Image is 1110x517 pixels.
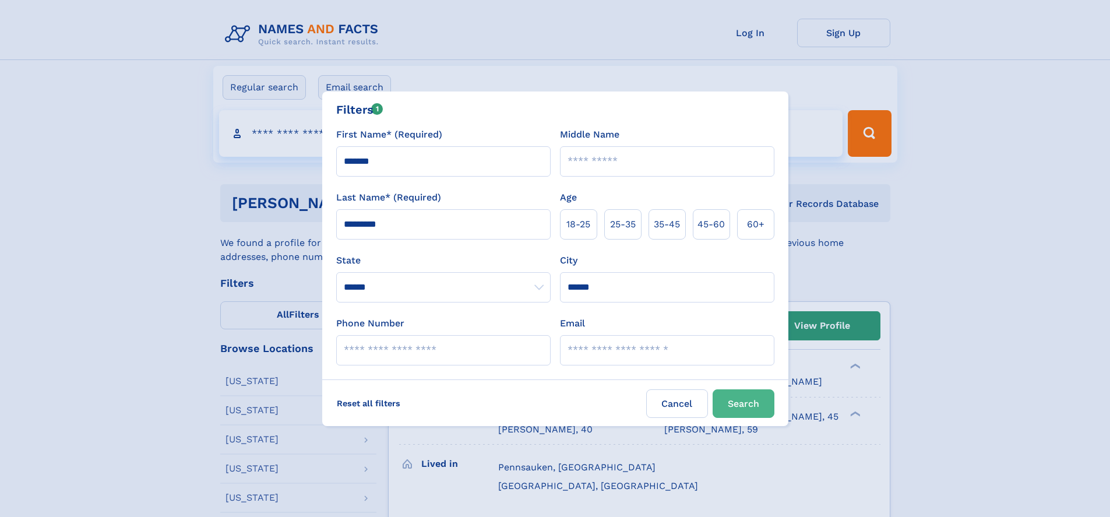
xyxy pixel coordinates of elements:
span: 18‑25 [566,217,590,231]
div: Filters [336,101,383,118]
label: Reset all filters [329,389,408,417]
label: State [336,254,551,268]
label: Middle Name [560,128,619,142]
label: Age [560,191,577,205]
label: City [560,254,577,268]
button: Search [713,389,774,418]
label: Email [560,316,585,330]
span: 35‑45 [654,217,680,231]
span: 45‑60 [697,217,725,231]
span: 25‑35 [610,217,636,231]
label: Phone Number [336,316,404,330]
span: 60+ [747,217,764,231]
label: First Name* (Required) [336,128,442,142]
label: Cancel [646,389,708,418]
label: Last Name* (Required) [336,191,441,205]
